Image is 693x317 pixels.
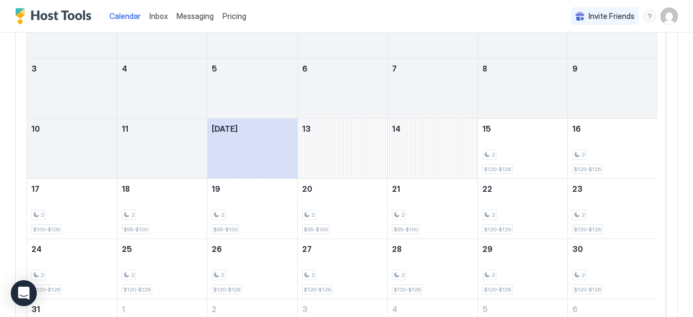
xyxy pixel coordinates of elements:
span: 4 [122,64,127,73]
span: 2 [401,211,404,218]
span: 2 [581,151,585,158]
td: August 7, 2025 [388,59,478,119]
a: August 13, 2025 [298,119,387,139]
a: August 27, 2025 [298,239,387,259]
a: August 28, 2025 [388,239,477,259]
span: 9 [572,64,578,73]
td: August 28, 2025 [388,239,478,299]
span: 4 [392,305,397,314]
span: 23 [572,184,583,193]
span: 2 [492,211,495,218]
span: 2 [401,271,404,279]
span: 2 [131,271,134,279]
span: $95-$100 [304,226,328,233]
a: August 9, 2025 [568,59,658,79]
a: August 20, 2025 [298,179,387,199]
td: August 15, 2025 [478,119,567,179]
span: $120-$126 [213,286,240,293]
span: $95-$100 [123,226,148,233]
span: 6 [302,64,308,73]
a: August 26, 2025 [207,239,297,259]
span: 24 [31,244,42,254]
a: August 21, 2025 [388,179,477,199]
td: August 4, 2025 [117,59,207,119]
span: $95-$100 [213,226,238,233]
span: Invite Friends [589,11,635,21]
a: August 18, 2025 [117,179,207,199]
a: August 22, 2025 [478,179,567,199]
td: August 10, 2025 [27,119,117,179]
td: August 27, 2025 [297,239,387,299]
a: August 6, 2025 [298,59,387,79]
span: 2 [41,271,44,279]
td: August 21, 2025 [388,179,478,239]
td: August 17, 2025 [27,179,117,239]
span: 18 [122,184,130,193]
a: August 3, 2025 [27,59,117,79]
div: menu [643,10,656,23]
td: August 24, 2025 [27,239,117,299]
div: User profile [661,8,678,25]
span: 20 [302,184,312,193]
span: Inbox [149,11,168,21]
span: 26 [212,244,222,254]
span: 1 [122,305,125,314]
span: 19 [212,184,220,193]
span: 13 [302,124,311,133]
a: August 14, 2025 [388,119,477,139]
span: 2 [492,271,495,279]
a: August 25, 2025 [117,239,207,259]
span: $120-$126 [574,226,601,233]
span: 2 [131,211,134,218]
span: 17 [31,184,40,193]
span: [DATE] [212,124,238,133]
a: August 24, 2025 [27,239,117,259]
a: Host Tools Logo [15,8,96,24]
a: August 17, 2025 [27,179,117,199]
span: $120-$126 [574,166,601,173]
span: 2 [311,271,315,279]
span: $120-$126 [484,226,511,233]
span: 15 [482,124,491,133]
span: 29 [482,244,493,254]
span: 8 [482,64,487,73]
td: August 25, 2025 [117,239,207,299]
span: 2 [581,271,585,279]
span: 22 [482,184,492,193]
a: August 30, 2025 [568,239,658,259]
td: August 20, 2025 [297,179,387,239]
span: Pricing [223,11,246,21]
div: Open Intercom Messenger [11,280,37,306]
span: $120-$126 [123,286,151,293]
span: 7 [392,64,397,73]
td: August 12, 2025 [207,119,297,179]
span: $100-$105 [33,226,60,233]
td: August 8, 2025 [478,59,567,119]
span: 5 [212,64,217,73]
td: August 6, 2025 [297,59,387,119]
td: August 5, 2025 [207,59,297,119]
td: August 18, 2025 [117,179,207,239]
td: August 14, 2025 [388,119,478,179]
a: August 4, 2025 [117,59,207,79]
td: August 23, 2025 [568,179,658,239]
span: $120-$126 [33,286,60,293]
a: August 8, 2025 [478,59,567,79]
td: August 19, 2025 [207,179,297,239]
span: 2 [212,305,217,314]
td: August 16, 2025 [568,119,658,179]
span: 14 [392,124,401,133]
span: $95-$100 [394,226,418,233]
a: Inbox [149,10,168,22]
td: August 11, 2025 [117,119,207,179]
span: $120-$126 [394,286,421,293]
span: 5 [482,305,488,314]
span: 2 [311,211,315,218]
span: 31 [31,305,40,314]
a: Messaging [176,10,214,22]
a: Calendar [109,10,141,22]
a: August 5, 2025 [207,59,297,79]
a: August 15, 2025 [478,119,567,139]
a: August 19, 2025 [207,179,297,199]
